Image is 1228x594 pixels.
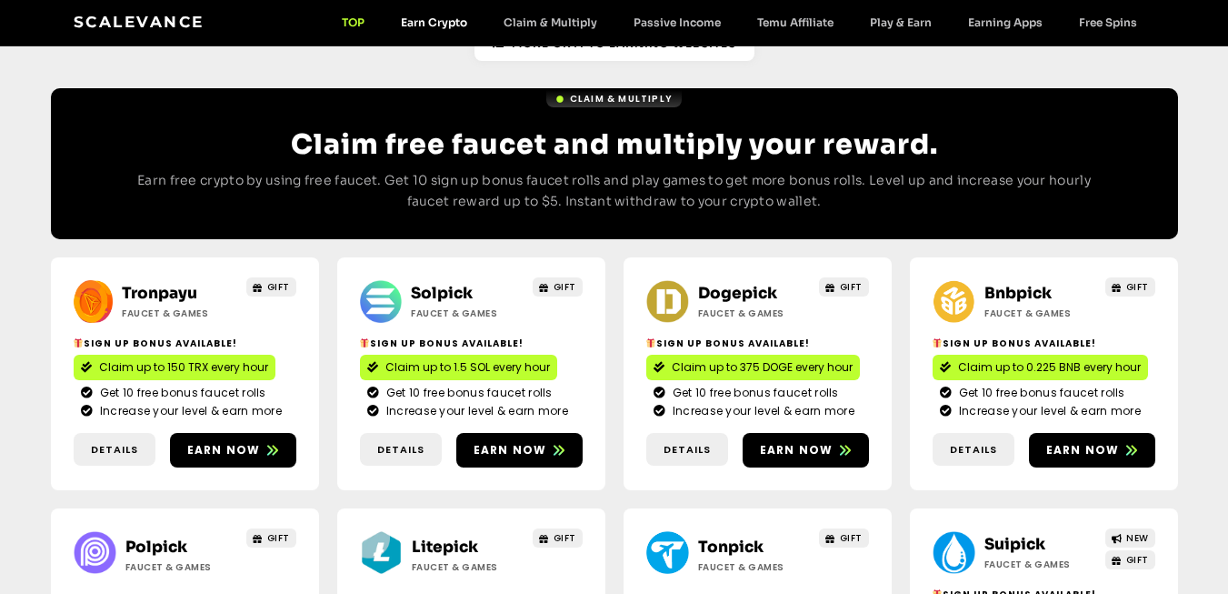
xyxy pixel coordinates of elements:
[554,280,576,294] span: GIFT
[360,338,369,347] img: 🎁
[984,535,1045,554] a: Suipick
[485,15,615,29] a: Claim & Multiply
[91,442,138,458] span: Details
[1105,550,1155,569] a: GIFT
[739,15,852,29] a: Temu Affiliate
[122,284,197,303] a: Tronpayu
[984,284,1052,303] a: Bnbpick
[74,338,83,347] img: 🎁
[95,385,266,401] span: Get 10 free bonus faucet rolls
[360,433,442,467] a: Details
[1126,553,1149,567] span: GIFT
[533,529,583,548] a: GIFT
[672,359,853,376] span: Claim up to 375 DOGE every hour
[668,403,854,419] span: Increase your level & earn more
[125,560,239,574] h2: Faucet & Games
[933,433,1014,467] a: Details
[411,307,524,320] h2: Faucet & Games
[958,359,1141,376] span: Claim up to 0.225 BNB every hour
[246,277,296,297] a: GIFT
[383,15,485,29] a: Earn Crypto
[933,355,1148,380] a: Claim up to 0.225 BNB every hour
[412,560,525,574] h2: Faucet & Games
[760,442,834,458] span: Earn now
[954,403,1141,419] span: Increase your level & earn more
[664,442,711,458] span: Details
[187,442,261,458] span: Earn now
[377,442,424,458] span: Details
[852,15,950,29] a: Play & Earn
[324,15,383,29] a: TOP
[933,338,942,347] img: 🎁
[74,433,155,467] a: Details
[546,90,682,107] a: Claim & Multiply
[122,307,235,320] h2: Faucet & Games
[74,337,296,350] h2: Sign Up Bonus Available!
[950,442,997,458] span: Details
[385,359,550,376] span: Claim up to 1.5 SOL every hour
[246,529,296,548] a: GIFT
[533,277,583,297] a: GIFT
[1029,433,1155,468] a: Earn now
[456,433,583,468] a: Earn now
[698,284,777,303] a: Dogepick
[74,355,275,380] a: Claim up to 150 TRX every hour
[474,442,547,458] span: Earn now
[698,307,812,320] h2: Faucet & Games
[954,385,1125,401] span: Get 10 free bonus faucet rolls
[570,92,673,106] span: Claim & Multiply
[646,355,860,380] a: Claim up to 375 DOGE every hour
[743,433,869,468] a: Earn now
[324,15,1155,29] nav: Menu
[360,337,583,350] h2: Sign Up Bonus Available!
[360,355,557,380] a: Claim up to 1.5 SOL every hour
[1126,280,1149,294] span: GIFT
[124,128,1105,161] h2: Claim free faucet and multiply your reward.
[1105,277,1155,297] a: GIFT
[984,307,1098,320] h2: Faucet & Games
[1126,531,1149,545] span: NEW
[819,529,869,548] a: GIFT
[646,433,728,467] a: Details
[267,280,290,294] span: GIFT
[933,337,1155,350] h2: Sign Up Bonus Available!
[412,538,478,557] a: Litepick
[646,338,655,347] img: 🎁
[819,277,869,297] a: GIFT
[554,531,576,545] span: GIFT
[124,170,1105,214] p: Earn free crypto by using free faucet. Get 10 sign up bonus faucet rolls and play games to get mo...
[615,15,739,29] a: Passive Income
[840,531,863,545] span: GIFT
[95,403,282,419] span: Increase your level & earn more
[668,385,839,401] span: Get 10 free bonus faucet rolls
[1105,529,1155,548] a: NEW
[74,13,205,31] a: Scalevance
[698,560,812,574] h2: Faucet & Games
[1061,15,1155,29] a: Free Spins
[1046,442,1120,458] span: Earn now
[411,284,473,303] a: Solpick
[125,538,187,557] a: Polpick
[170,433,296,468] a: Earn now
[382,385,553,401] span: Get 10 free bonus faucet rolls
[99,359,268,376] span: Claim up to 150 TRX every hour
[950,15,1061,29] a: Earning Apps
[267,531,290,545] span: GIFT
[646,337,869,350] h2: Sign Up Bonus Available!
[840,280,863,294] span: GIFT
[984,558,1098,571] h2: Faucet & Games
[382,403,568,419] span: Increase your level & earn more
[698,538,764,557] a: Tonpick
